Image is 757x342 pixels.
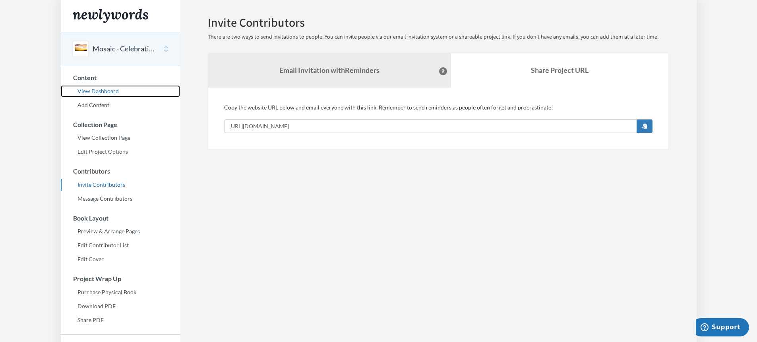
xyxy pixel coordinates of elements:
[61,85,180,97] a: View Dashboard
[61,121,180,128] h3: Collection Page
[61,253,180,265] a: Edit Cover
[61,179,180,191] a: Invite Contributors
[208,16,669,29] h2: Invite Contributors
[61,275,180,282] h3: Project Wrap Up
[61,314,180,326] a: Share PDF
[61,239,180,251] a: Edit Contributor List
[279,66,379,74] strong: Email Invitation with Reminders
[61,168,180,175] h3: Contributors
[61,225,180,237] a: Preview & Arrange Pages
[208,33,669,41] p: There are two ways to send invitations to people. You can invite people via our email invitation ...
[61,286,180,298] a: Purchase Physical Book
[61,193,180,205] a: Message Contributors
[61,132,180,144] a: View Collection Page
[61,300,180,312] a: Download PDF
[224,104,652,133] div: Copy the website URL below and email everyone with this link. Remember to send reminders as peopl...
[696,318,749,338] iframe: Opens a widget where you can chat to one of our agents
[61,215,180,222] h3: Book Layout
[61,74,180,81] h3: Content
[93,44,157,54] button: Mosaic - Celebrating the energy we created together!
[531,66,589,74] b: Share Project URL
[61,99,180,111] a: Add Content
[61,146,180,158] a: Edit Project Options
[73,9,148,23] img: Newlywords logo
